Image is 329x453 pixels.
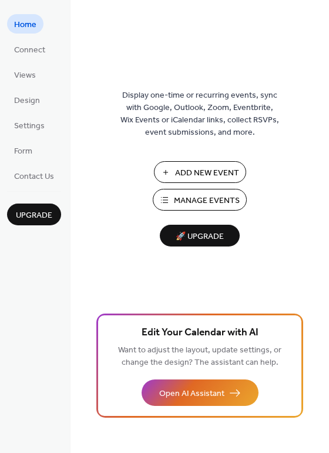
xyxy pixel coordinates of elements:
[14,171,54,183] span: Contact Us
[160,225,240,247] button: 🚀 Upgrade
[167,229,233,245] span: 🚀 Upgrade
[118,342,281,371] span: Want to adjust the layout, update settings, or change the design? The assistant can help.
[14,69,36,82] span: Views
[7,39,52,59] a: Connect
[154,161,246,183] button: Add New Event
[142,325,258,341] span: Edit Your Calendar with AI
[7,115,52,135] a: Settings
[120,89,279,139] span: Display one-time or recurring events, sync with Google, Outlook, Zoom, Eventbrite, Wix Events or ...
[16,209,52,222] span: Upgrade
[14,95,40,107] span: Design
[7,14,43,34] a: Home
[175,167,239,179] span: Add New Event
[7,204,61,225] button: Upgrade
[7,166,61,185] a: Contact Us
[174,195,240,207] span: Manage Events
[14,44,45,56] span: Connect
[159,388,224,400] span: Open AI Assistant
[142,379,258,406] button: Open AI Assistant
[7,65,43,84] a: Views
[153,189,247,211] button: Manage Events
[14,145,32,158] span: Form
[7,90,47,109] a: Design
[14,19,36,31] span: Home
[7,141,39,160] a: Form
[14,120,45,132] span: Settings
